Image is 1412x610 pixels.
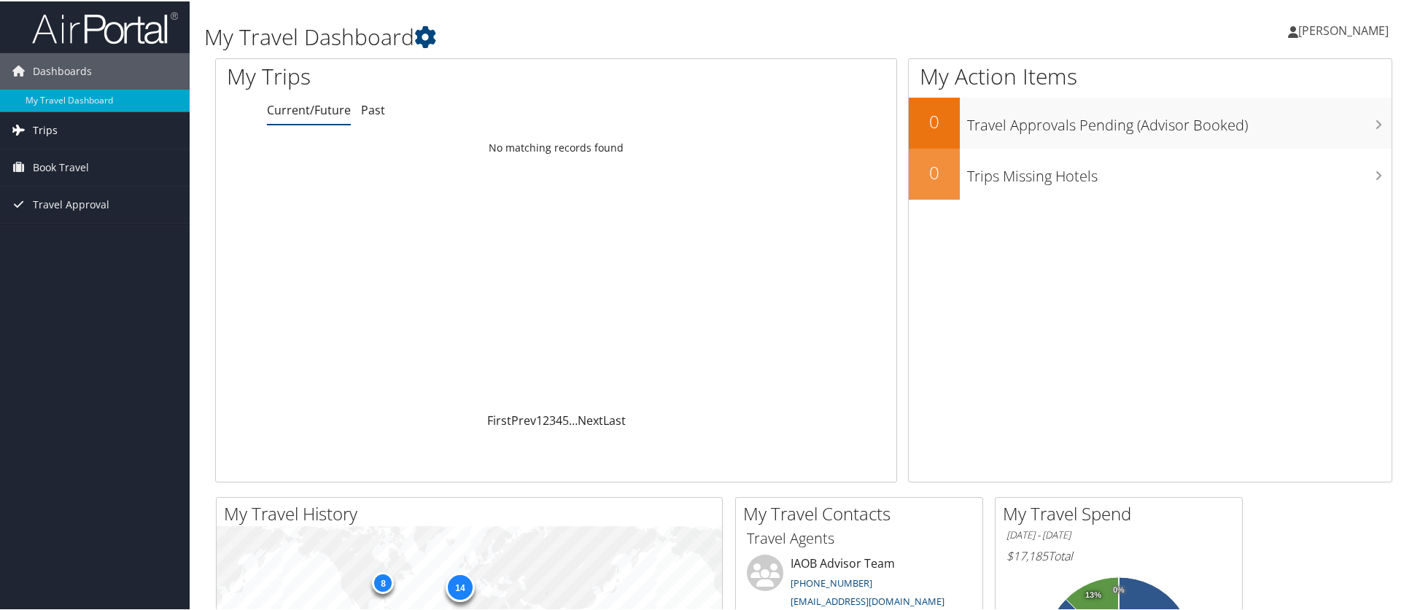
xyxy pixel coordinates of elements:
[909,60,1392,90] h1: My Action Items
[791,593,944,606] a: [EMAIL_ADDRESS][DOMAIN_NAME]
[33,52,92,88] span: Dashboards
[33,148,89,184] span: Book Travel
[578,411,603,427] a: Next
[224,500,722,525] h2: My Travel History
[909,159,960,184] h2: 0
[791,575,872,588] a: [PHONE_NUMBER]
[227,60,602,90] h1: My Trips
[1006,527,1231,541] h6: [DATE] - [DATE]
[549,411,556,427] a: 3
[33,185,109,222] span: Travel Approval
[543,411,549,427] a: 2
[204,20,1004,51] h1: My Travel Dashboard
[1298,21,1389,37] span: [PERSON_NAME]
[267,101,351,117] a: Current/Future
[556,411,562,427] a: 4
[1003,500,1242,525] h2: My Travel Spend
[743,500,982,525] h2: My Travel Contacts
[967,106,1392,134] h3: Travel Approvals Pending (Advisor Booked)
[909,108,960,133] h2: 0
[216,133,896,160] td: No matching records found
[603,411,626,427] a: Last
[361,101,385,117] a: Past
[32,9,178,44] img: airportal-logo.png
[562,411,569,427] a: 5
[372,570,394,592] div: 8
[1006,547,1231,563] h6: Total
[33,111,58,147] span: Trips
[909,147,1392,198] a: 0Trips Missing Hotels
[1085,590,1101,598] tspan: 13%
[967,157,1392,185] h3: Trips Missing Hotels
[536,411,543,427] a: 1
[511,411,536,427] a: Prev
[569,411,578,427] span: …
[1006,547,1048,563] span: $17,185
[747,527,971,547] h3: Travel Agents
[909,96,1392,147] a: 0Travel Approvals Pending (Advisor Booked)
[487,411,511,427] a: First
[1288,7,1403,51] a: [PERSON_NAME]
[1113,584,1125,593] tspan: 0%
[446,571,475,601] div: 14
